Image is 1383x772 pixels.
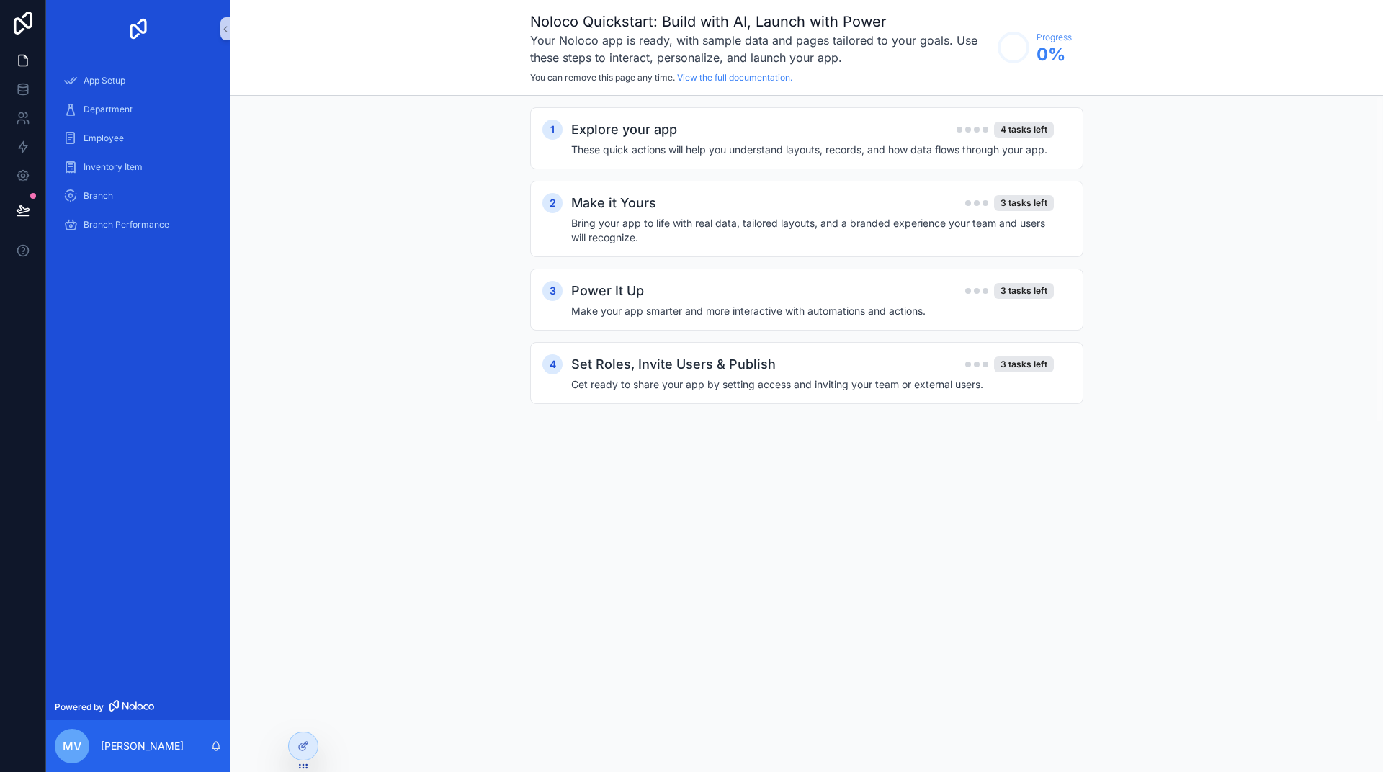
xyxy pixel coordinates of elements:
[530,12,990,32] h1: Noloco Quickstart: Build with AI, Launch with Power
[571,193,656,213] h2: Make it Yours
[84,133,124,144] span: Employee
[63,737,81,755] span: MV
[530,72,675,83] span: You can remove this page any time.
[230,96,1383,444] div: scrollable content
[84,161,143,173] span: Inventory Item
[46,58,230,256] div: scrollable content
[84,219,169,230] span: Branch Performance
[101,739,184,753] p: [PERSON_NAME]
[542,193,563,213] div: 2
[84,190,113,202] span: Branch
[530,32,990,66] h3: Your Noloco app is ready, with sample data and pages tailored to your goals. Use these steps to i...
[55,183,222,209] a: Branch
[571,143,1054,157] h4: These quick actions will help you understand layouts, records, and how data flows through your app.
[571,304,1054,318] h4: Make your app smarter and more interactive with automations and actions.
[55,212,222,238] a: Branch Performance
[55,701,104,713] span: Powered by
[542,120,563,140] div: 1
[571,120,677,140] h2: Explore your app
[994,283,1054,299] div: 3 tasks left
[55,68,222,94] a: App Setup
[994,195,1054,211] div: 3 tasks left
[55,125,222,151] a: Employee
[84,104,133,115] span: Department
[127,17,150,40] img: App logo
[571,281,644,301] h2: Power It Up
[571,377,1054,392] h4: Get ready to share your app by setting access and inviting your team or external users.
[677,72,792,83] a: View the full documentation.
[571,354,776,374] h2: Set Roles, Invite Users & Publish
[571,216,1054,245] h4: Bring your app to life with real data, tailored layouts, and a branded experience your team and u...
[994,122,1054,138] div: 4 tasks left
[55,154,222,180] a: Inventory Item
[542,354,563,374] div: 4
[46,694,230,720] a: Powered by
[55,96,222,122] a: Department
[84,75,125,86] span: App Setup
[1037,32,1072,43] span: Progress
[1037,43,1072,66] span: 0 %
[994,356,1054,372] div: 3 tasks left
[542,281,563,301] div: 3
